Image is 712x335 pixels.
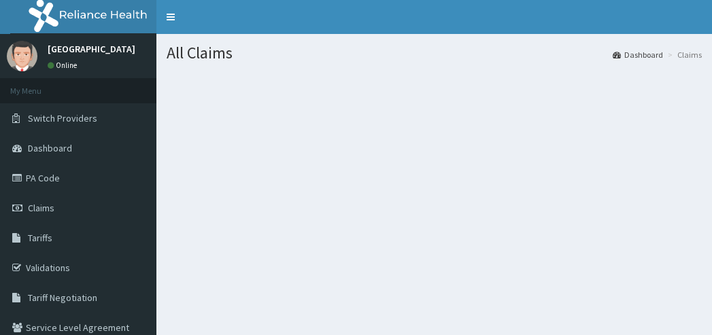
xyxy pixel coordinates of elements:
[28,202,54,214] span: Claims
[28,112,97,124] span: Switch Providers
[167,44,702,62] h1: All Claims
[613,49,663,60] a: Dashboard
[7,41,37,71] img: User Image
[28,292,97,304] span: Tariff Negotiation
[48,44,135,54] p: [GEOGRAPHIC_DATA]
[48,60,80,70] a: Online
[28,232,52,244] span: Tariffs
[28,142,72,154] span: Dashboard
[664,49,702,60] li: Claims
